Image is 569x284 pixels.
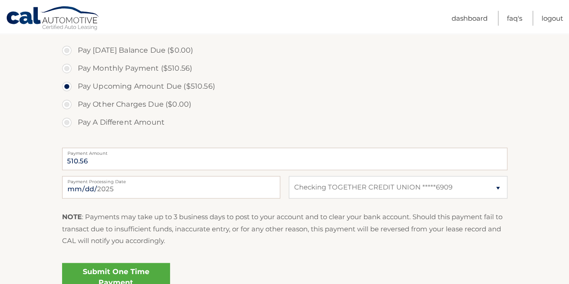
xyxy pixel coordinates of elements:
[542,11,563,26] a: Logout
[62,176,280,198] input: Payment Date
[6,6,100,32] a: Cal Automotive
[62,77,507,95] label: Pay Upcoming Amount Due ($510.56)
[62,148,507,170] input: Payment Amount
[62,113,507,131] label: Pay A Different Amount
[62,95,507,113] label: Pay Other Charges Due ($0.00)
[62,212,82,221] strong: NOTE
[452,11,488,26] a: Dashboard
[62,148,507,155] label: Payment Amount
[62,59,507,77] label: Pay Monthly Payment ($510.56)
[62,211,507,247] p: : Payments may take up to 3 business days to post to your account and to clear your bank account....
[62,41,507,59] label: Pay [DATE] Balance Due ($0.00)
[507,11,522,26] a: FAQ's
[62,176,280,183] label: Payment Processing Date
